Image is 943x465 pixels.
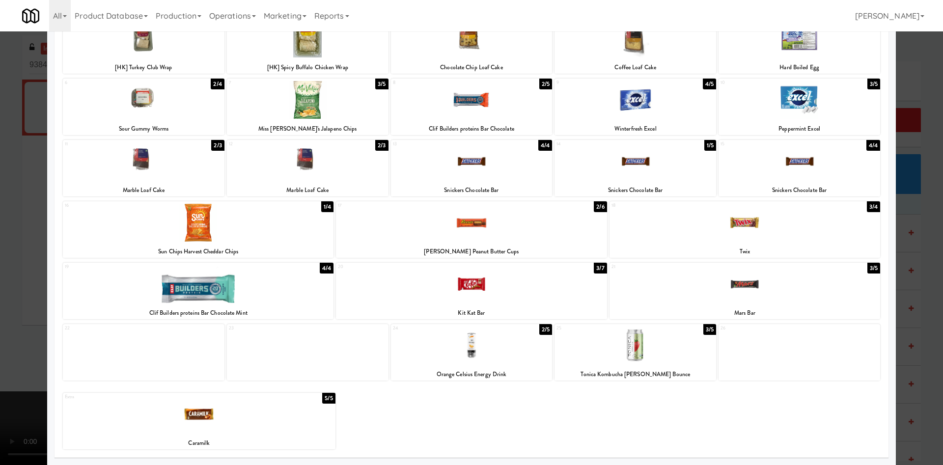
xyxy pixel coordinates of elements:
[64,246,332,258] div: Sun Chips Harvest Cheddar Chips
[63,263,333,319] div: 194/4Clif Builders proteins Bar Chocolate Mint
[392,184,551,196] div: Snickers Chocolate Bar
[555,324,716,381] div: 253/5Tonica Kombucha [PERSON_NAME] Bounce
[391,368,553,381] div: Orange Celsius Energy Drink
[337,246,605,258] div: [PERSON_NAME] Peanut Butter Cups
[720,184,879,196] div: Snickers Chocolate Bar
[337,307,605,319] div: Kit Kat Bar
[555,123,716,135] div: Winterfresh Excel
[556,324,635,332] div: 25
[63,184,224,196] div: Marble Loaf Cake
[538,140,552,151] div: 4/4
[227,17,388,74] div: 21/3[HK] Spicy Buffalo Chicken Wrap
[392,123,551,135] div: Clif Builders proteins Bar Chocolate
[721,324,799,332] div: 26
[227,79,388,135] div: 73/5Miss [PERSON_NAME]'s Jalapeno Chips
[610,307,880,319] div: Mars Bar
[392,61,551,74] div: Chocolate Chip Loaf Cake
[322,393,335,404] div: 5/5
[64,437,334,449] div: Caramilk
[227,184,388,196] div: Marble Loaf Cake
[336,246,607,258] div: [PERSON_NAME] Peanut Butter Cups
[393,140,471,148] div: 13
[703,324,716,335] div: 3/5
[719,324,880,381] div: 26
[555,184,716,196] div: Snickers Chocolate Bar
[65,324,143,332] div: 22
[338,201,471,210] div: 17
[338,263,471,271] div: 20
[228,61,387,74] div: [HK] Spicy Buffalo Chicken Wrap
[391,324,553,381] div: 242/5Orange Celsius Energy Drink
[610,201,880,258] div: 183/4Twix
[556,123,715,135] div: Winterfresh Excel
[63,140,224,196] div: 112/3Marble Loaf Cake
[719,123,880,135] div: Peppermint Excel
[391,61,553,74] div: Chocolate Chip Loaf Cake
[719,184,880,196] div: Snickers Chocolate Bar
[63,17,224,74] div: 10/2[HK] Turkey Club Wrap
[555,17,716,74] div: 42/3Coffee Loaf Cake
[211,140,224,151] div: 2/3
[211,79,224,89] div: 2/4
[719,140,880,196] div: 154/4Snickers Chocolate Bar
[611,307,879,319] div: Mars Bar
[229,324,307,332] div: 23
[63,246,333,258] div: Sun Chips Harvest Cheddar Chips
[866,140,880,151] div: 4/4
[320,263,333,274] div: 4/4
[611,263,745,271] div: 21
[227,61,388,74] div: [HK] Spicy Buffalo Chicken Wrap
[867,201,880,212] div: 3/4
[539,324,552,335] div: 2/5
[227,324,388,381] div: 23
[393,324,471,332] div: 24
[63,61,224,74] div: [HK] Turkey Club Wrap
[228,184,387,196] div: Marble Loaf Cake
[721,140,799,148] div: 15
[867,79,880,89] div: 3/5
[719,17,880,74] div: 53/3Hard Boiled Egg
[721,79,799,87] div: 10
[63,79,224,135] div: 62/4Sour Gummy Worms
[228,123,387,135] div: Miss [PERSON_NAME]'s Jalapeno Chips
[321,201,333,212] div: 1/4
[227,140,388,196] div: 122/3Marble Loaf Cake
[375,79,388,89] div: 3/5
[63,437,335,449] div: Caramilk
[539,79,552,89] div: 2/5
[594,263,607,274] div: 3/7
[703,79,716,89] div: 4/5
[555,61,716,74] div: Coffee Loaf Cake
[611,246,879,258] div: Twix
[594,201,607,212] div: 2/6
[720,123,879,135] div: Peppermint Excel
[719,61,880,74] div: Hard Boiled Egg
[556,79,635,87] div: 9
[556,61,715,74] div: Coffee Loaf Cake
[611,201,745,210] div: 18
[65,79,143,87] div: 6
[65,140,143,148] div: 11
[393,79,471,87] div: 8
[336,263,607,319] div: 203/7Kit Kat Bar
[63,123,224,135] div: Sour Gummy Worms
[555,368,716,381] div: Tonica Kombucha [PERSON_NAME] Bounce
[391,140,553,196] div: 134/4Snickers Chocolate Bar
[336,307,607,319] div: Kit Kat Bar
[555,140,716,196] div: 141/5Snickers Chocolate Bar
[391,17,553,74] div: 31/3Chocolate Chip Loaf Cake
[63,393,335,449] div: Extra5/5Caramilk
[556,140,635,148] div: 14
[704,140,716,151] div: 1/5
[556,368,715,381] div: Tonica Kombucha [PERSON_NAME] Bounce
[65,201,198,210] div: 16
[555,79,716,135] div: 94/5Winterfresh Excel
[391,184,553,196] div: Snickers Chocolate Bar
[229,140,307,148] div: 12
[22,7,39,25] img: Micromart
[720,61,879,74] div: Hard Boiled Egg
[610,263,880,319] div: 213/5Mars Bar
[229,79,307,87] div: 7
[391,79,553,135] div: 82/5Clif Builders proteins Bar Chocolate
[391,123,553,135] div: Clif Builders proteins Bar Chocolate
